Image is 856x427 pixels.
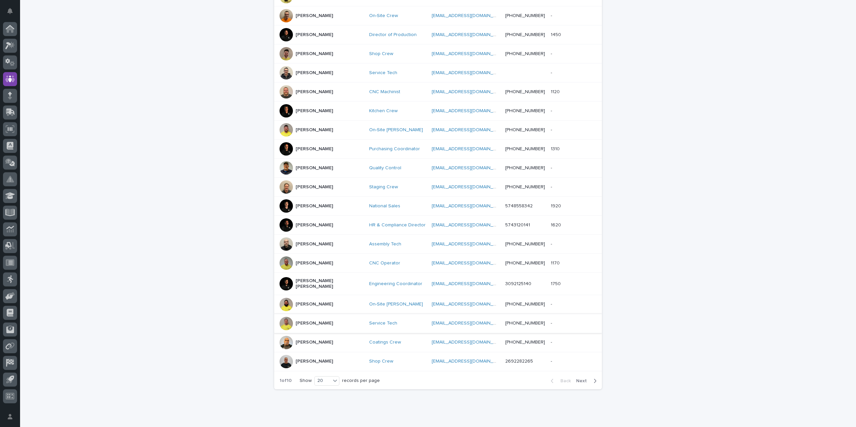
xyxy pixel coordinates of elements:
a: [EMAIL_ADDRESS][DOMAIN_NAME] [432,70,507,75]
tr: [PERSON_NAME]Coatings Crew [EMAIL_ADDRESS][DOMAIN_NAME] [PHONE_NUMBER]-- [274,333,602,352]
p: [PERSON_NAME] [296,13,333,19]
tr: [PERSON_NAME]Staging Crew [EMAIL_ADDRESS][DOMAIN_NAME] [PHONE_NUMBER]-- [274,178,602,197]
tr: [PERSON_NAME]Quality Control [EMAIL_ADDRESS][DOMAIN_NAME] [PHONE_NUMBER]-- [274,159,602,178]
a: Shop Crew [369,51,393,57]
a: [EMAIL_ADDRESS][DOMAIN_NAME] [432,185,507,189]
tr: [PERSON_NAME]Assembly Tech [EMAIL_ADDRESS][DOMAIN_NAME] [PHONE_NUMBER]-- [274,235,602,254]
tr: [PERSON_NAME]Director of Production [EMAIL_ADDRESS][DOMAIN_NAME] [PHONE_NUMBER]14501450 [274,25,602,44]
a: [EMAIL_ADDRESS][DOMAIN_NAME] [432,261,507,265]
p: 1120 [551,88,561,95]
a: [EMAIL_ADDRESS][DOMAIN_NAME] [432,321,507,326]
p: 1620 [551,221,562,228]
a: [EMAIL_ADDRESS][DOMAIN_NAME] [432,204,507,208]
tr: [PERSON_NAME]Purchasing Coordinator [EMAIL_ADDRESS][DOMAIN_NAME] [PHONE_NUMBER]13101310 [274,140,602,159]
a: [EMAIL_ADDRESS][DOMAIN_NAME] [432,13,507,18]
a: [EMAIL_ADDRESS][DOMAIN_NAME] [432,340,507,345]
tr: [PERSON_NAME]Shop Crew [EMAIL_ADDRESS][DOMAIN_NAME] 2692282265-- [274,352,602,371]
p: 1 of 10 [274,373,297,389]
a: CNC Machinist [369,89,400,95]
p: 1750 [551,280,562,287]
p: [PERSON_NAME] [296,241,333,247]
tr: [PERSON_NAME]HR & Compliance Director [EMAIL_ADDRESS][DOMAIN_NAME] 574312014116201620 [274,216,602,235]
tr: [PERSON_NAME]On-Site [PERSON_NAME] [EMAIL_ADDRESS][DOMAIN_NAME] [PHONE_NUMBER]-- [274,121,602,140]
p: [PERSON_NAME] [296,89,333,95]
span: Next [576,379,591,383]
a: Coatings Crew [369,340,401,345]
a: Assembly Tech [369,241,401,247]
a: On-Site [PERSON_NAME] [369,127,423,133]
a: [PHONE_NUMBER] [505,89,545,94]
a: [EMAIL_ADDRESS][DOMAIN_NAME] [432,109,507,113]
a: National Sales [369,203,400,209]
a: [PHONE_NUMBER] [505,242,545,246]
a: [EMAIL_ADDRESS][DOMAIN_NAME] [432,223,507,227]
a: [PHONE_NUMBER] [505,109,545,113]
a: [EMAIL_ADDRESS][DOMAIN_NAME] [432,242,507,246]
div: 20 [315,377,331,384]
a: 2692282265 [505,359,533,364]
p: [PERSON_NAME] [PERSON_NAME] [296,278,362,289]
p: - [551,126,553,133]
a: [PHONE_NUMBER] [505,128,545,132]
p: - [551,69,553,76]
p: [PERSON_NAME] [296,51,333,57]
a: Quality Control [369,165,401,171]
tr: [PERSON_NAME] [PERSON_NAME]Engineering Coordinator [EMAIL_ADDRESS][DOMAIN_NAME] 309212514017501750 [274,273,602,295]
p: [PERSON_NAME] [296,359,333,364]
a: [EMAIL_ADDRESS][DOMAIN_NAME] [432,147,507,151]
p: [PERSON_NAME] [296,146,333,152]
tr: [PERSON_NAME]Service Tech [EMAIL_ADDRESS][DOMAIN_NAME] -- [274,63,602,82]
a: [EMAIL_ADDRESS][DOMAIN_NAME] [432,281,507,286]
a: On-Site [PERSON_NAME] [369,301,423,307]
tr: [PERSON_NAME]Shop Crew [EMAIL_ADDRESS][DOMAIN_NAME] [PHONE_NUMBER]-- [274,44,602,63]
a: 5748558342 [505,204,533,208]
a: [EMAIL_ADDRESS][DOMAIN_NAME] [432,32,507,37]
p: - [551,357,553,364]
a: 3092125140 [505,281,531,286]
a: [PHONE_NUMBER] [505,166,545,170]
a: Kitchen Crew [369,108,398,114]
p: 1170 [551,259,561,266]
a: Shop Crew [369,359,393,364]
a: CNC Operator [369,260,400,266]
p: [PERSON_NAME] [296,222,333,228]
p: [PERSON_NAME] [296,301,333,307]
p: [PERSON_NAME] [296,108,333,114]
p: - [551,338,553,345]
a: [PHONE_NUMBER] [505,340,545,345]
p: 1310 [551,145,561,152]
p: records per page [342,378,380,384]
p: [PERSON_NAME] [296,70,333,76]
p: - [551,164,553,171]
div: Notifications [8,8,17,19]
a: [PHONE_NUMBER] [505,261,545,265]
a: On-Site Crew [369,13,398,19]
p: [PERSON_NAME] [296,184,333,190]
p: - [551,300,553,307]
p: - [551,12,553,19]
button: Next [573,378,602,384]
span: Back [556,379,571,383]
tr: [PERSON_NAME]Kitchen Crew [EMAIL_ADDRESS][DOMAIN_NAME] [PHONE_NUMBER]-- [274,101,602,121]
a: [PHONE_NUMBER] [505,185,545,189]
tr: [PERSON_NAME]On-Site Crew [EMAIL_ADDRESS][DOMAIN_NAME] [PHONE_NUMBER]-- [274,6,602,25]
button: Back [545,378,573,384]
tr: [PERSON_NAME]CNC Operator [EMAIL_ADDRESS][DOMAIN_NAME] [PHONE_NUMBER]11701170 [274,254,602,273]
button: Notifications [3,4,17,18]
a: HR & Compliance Director [369,222,426,228]
a: [EMAIL_ADDRESS][DOMAIN_NAME] [432,359,507,364]
p: [PERSON_NAME] [296,260,333,266]
a: Service Tech [369,70,397,76]
a: [PHONE_NUMBER] [505,302,545,306]
a: 5743120141 [505,223,530,227]
tr: [PERSON_NAME]On-Site [PERSON_NAME] [EMAIL_ADDRESS][DOMAIN_NAME] [PHONE_NUMBER]-- [274,295,602,314]
p: - [551,183,553,190]
a: Service Tech [369,321,397,326]
p: [PERSON_NAME] [296,127,333,133]
a: [PHONE_NUMBER] [505,147,545,151]
a: Director of Production [369,32,417,38]
tr: [PERSON_NAME]CNC Machinist [EMAIL_ADDRESS][DOMAIN_NAME] [PHONE_NUMBER]11201120 [274,82,602,101]
a: [EMAIL_ADDRESS][DOMAIN_NAME] [432,51,507,56]
p: 1920 [551,202,562,209]
a: [PHONE_NUMBER] [505,13,545,18]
